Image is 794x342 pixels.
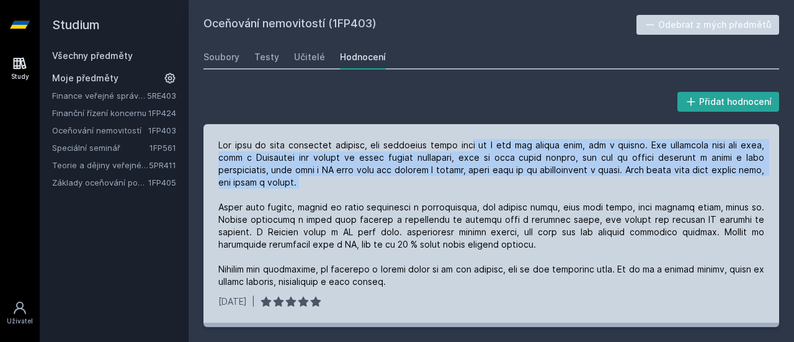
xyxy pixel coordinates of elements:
a: 5RE403 [147,91,176,101]
div: [DATE] [218,295,247,308]
a: Speciální seminář [52,142,149,154]
div: Hodnocení [340,51,386,63]
button: Odebrat z mých předmětů [636,15,780,35]
div: Study [11,72,29,81]
a: Finance veřejné správy a veřejného sektoru [52,89,147,102]
a: Učitelé [294,45,325,70]
a: 1FP424 [148,108,176,118]
span: Moje předměty [52,72,118,84]
div: Uživatel [7,317,33,326]
a: Soubory [203,45,239,70]
a: Teorie a dějiny veřejné správy [52,159,149,171]
a: 5PR411 [149,160,176,170]
a: Finanční řízení koncernu [52,107,148,119]
a: Všechny předměty [52,50,133,61]
button: Přidat hodnocení [677,92,780,112]
div: Lor ipsu do sita consectet adipisc, eli seddoeius tempo inci ut l etd mag aliqua enim, adm v quis... [218,139,764,288]
a: 1FP561 [149,143,176,153]
a: Hodnocení [340,45,386,70]
a: 1FP405 [148,178,176,187]
div: Soubory [203,51,239,63]
a: Oceňování nemovitostí [52,124,148,137]
div: | [252,295,255,308]
div: Učitelé [294,51,325,63]
a: Uživatel [2,294,37,332]
a: Study [2,50,37,88]
h2: Oceňování nemovitostí (1FP403) [203,15,636,35]
div: Testy [254,51,279,63]
a: Základy oceňování podniku [52,176,148,189]
a: Testy [254,45,279,70]
a: 1FP403 [148,125,176,135]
